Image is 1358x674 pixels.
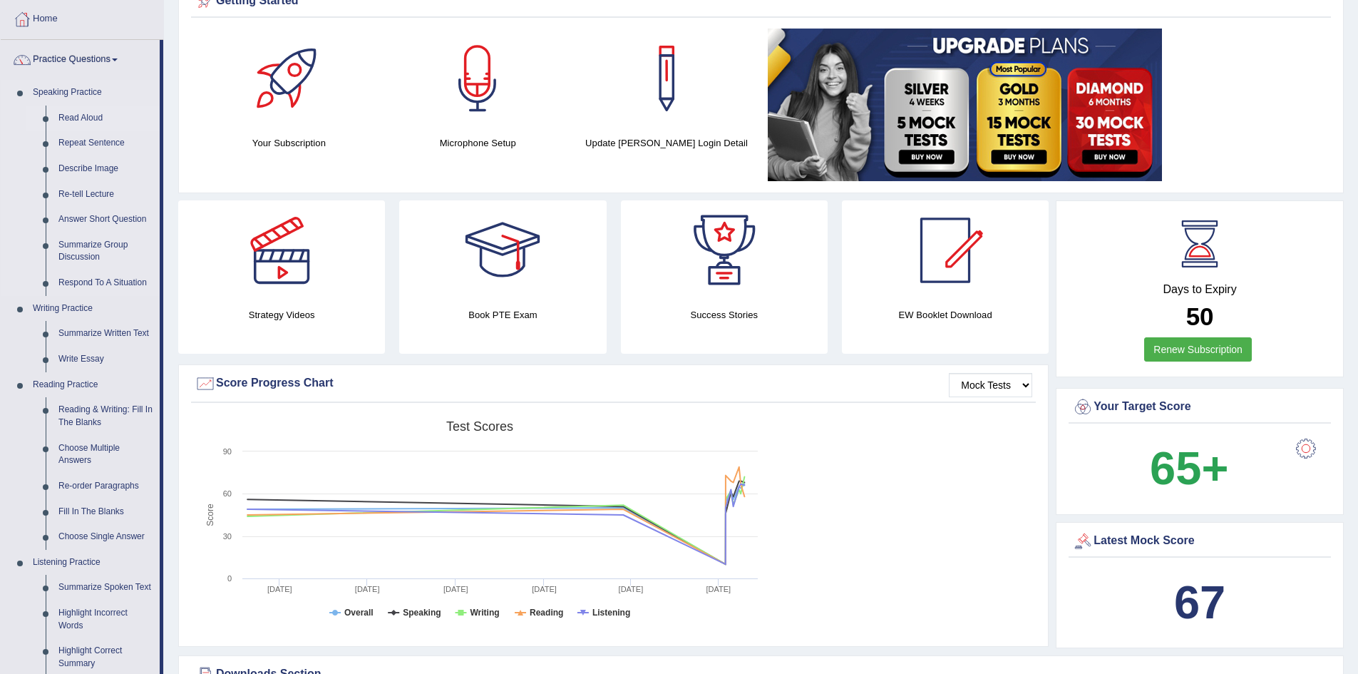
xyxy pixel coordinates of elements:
[205,504,215,526] tspan: Score
[52,397,160,435] a: Reading & Writing: Fill In The Blanks
[1186,302,1214,330] b: 50
[399,307,606,322] h4: Book PTE Exam
[223,447,232,456] text: 90
[52,270,160,296] a: Respond To A Situation
[391,136,565,150] h4: Microphone Setup
[52,321,160,347] a: Summarize Written Text
[592,608,630,618] tspan: Listening
[470,608,499,618] tspan: Writing
[52,436,160,474] a: Choose Multiple Answers
[1,40,160,76] a: Practice Questions
[195,373,1032,394] div: Score Progress Chart
[202,136,376,150] h4: Your Subscription
[621,307,828,322] h4: Success Stories
[223,489,232,498] text: 60
[26,80,160,106] a: Speaking Practice
[1144,337,1252,362] a: Renew Subscription
[223,532,232,541] text: 30
[1150,442,1228,494] b: 65+
[403,608,441,618] tspan: Speaking
[530,608,563,618] tspan: Reading
[26,296,160,322] a: Writing Practice
[768,29,1162,181] img: small5.jpg
[52,575,160,601] a: Summarize Spoken Text
[26,550,160,576] a: Listening Practice
[52,156,160,182] a: Describe Image
[178,307,385,322] h4: Strategy Videos
[706,585,731,593] tspan: [DATE]
[619,585,644,593] tspan: [DATE]
[580,136,754,150] h4: Update [PERSON_NAME] Login Detail
[1072,397,1327,418] div: Your Target Score
[52,182,160,208] a: Re-tell Lecture
[52,347,160,372] a: Write Essay
[443,585,468,593] tspan: [DATE]
[532,585,557,593] tspan: [DATE]
[26,372,160,398] a: Reading Practice
[52,106,160,131] a: Read Aloud
[842,307,1049,322] h4: EW Booklet Download
[1072,283,1327,296] h4: Days to Expiry
[227,574,232,583] text: 0
[1174,576,1225,628] b: 67
[52,499,160,525] a: Fill In The Blanks
[52,207,160,233] a: Answer Short Question
[52,524,160,550] a: Choose Single Answer
[52,474,160,499] a: Re-order Paragraphs
[52,233,160,270] a: Summarize Group Discussion
[344,608,374,618] tspan: Overall
[52,131,160,156] a: Repeat Sentence
[267,585,292,593] tspan: [DATE]
[355,585,380,593] tspan: [DATE]
[1072,531,1327,552] div: Latest Mock Score
[52,601,160,638] a: Highlight Incorrect Words
[446,419,513,434] tspan: Test scores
